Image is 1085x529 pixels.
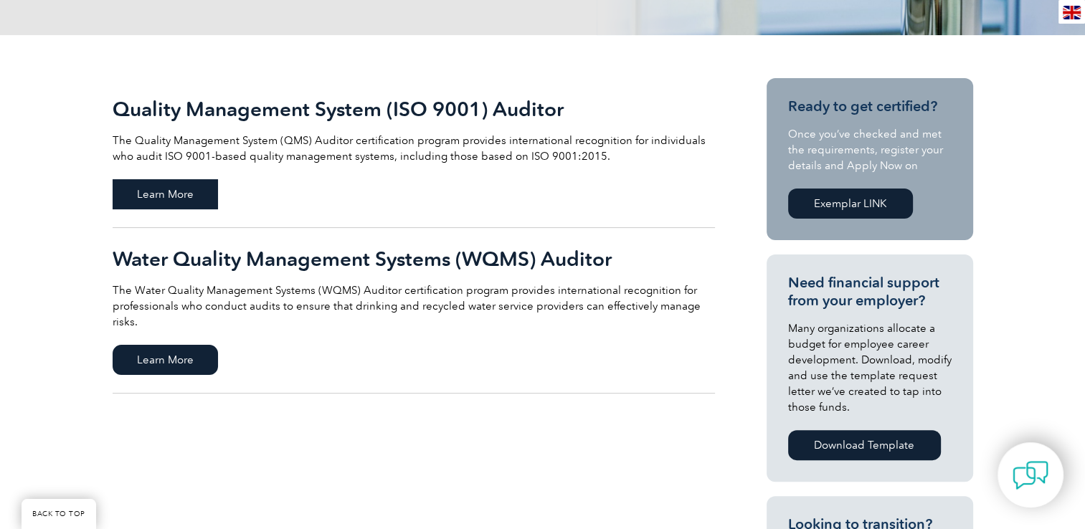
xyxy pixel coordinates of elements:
a: Quality Management System (ISO 9001) Auditor The Quality Management System (QMS) Auditor certific... [113,78,715,228]
img: en [1063,6,1081,19]
p: Once you’ve checked and met the requirements, register your details and Apply Now on [788,126,952,173]
a: Water Quality Management Systems (WQMS) Auditor The Water Quality Management Systems (WQMS) Audit... [113,228,715,394]
a: Download Template [788,430,941,460]
p: The Quality Management System (QMS) Auditor certification program provides international recognit... [113,133,715,164]
span: Learn More [113,179,218,209]
img: contact-chat.png [1013,457,1048,493]
p: Many organizations allocate a budget for employee career development. Download, modify and use th... [788,320,952,415]
h3: Need financial support from your employer? [788,274,952,310]
a: BACK TO TOP [22,499,96,529]
h2: Quality Management System (ISO 9001) Auditor [113,97,715,120]
span: Learn More [113,345,218,375]
h3: Ready to get certified? [788,97,952,115]
h2: Water Quality Management Systems (WQMS) Auditor [113,247,715,270]
a: Exemplar LINK [788,189,913,219]
p: The Water Quality Management Systems (WQMS) Auditor certification program provides international ... [113,282,715,330]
